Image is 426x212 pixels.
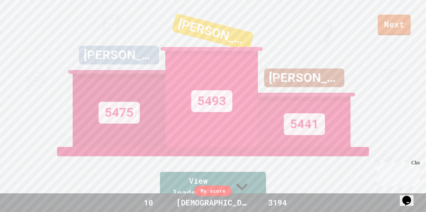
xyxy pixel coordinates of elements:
div: 5441 [284,113,325,135]
div: [PERSON_NAME] [172,13,254,51]
div: [PERSON_NAME] [264,68,344,87]
iframe: chat widget [400,187,420,206]
div: My score [194,186,232,196]
div: 5493 [191,90,232,112]
div: [PERSON_NAME] [79,46,159,64]
a: Next [378,15,411,35]
div: Chat with us now!Close [2,2,43,40]
div: 5475 [99,102,140,124]
div: 10 [127,197,170,209]
a: View leaderboard [160,172,266,203]
div: 3194 [256,197,299,209]
iframe: chat widget [374,160,420,186]
div: [DEMOGRAPHIC_DATA] [170,197,256,209]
